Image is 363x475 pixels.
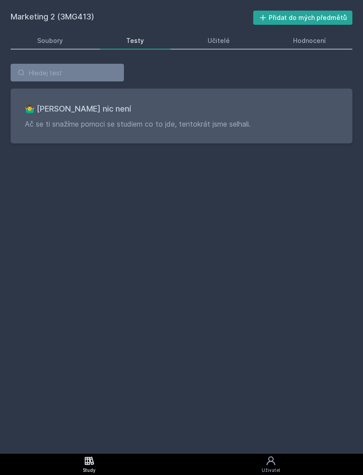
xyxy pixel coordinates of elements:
div: Hodnocení [293,36,326,45]
a: Učitelé [181,32,256,50]
a: Testy [100,32,171,50]
div: Testy [126,36,144,45]
button: Přidat do mých předmětů [253,11,353,25]
div: Učitelé [208,36,230,45]
h2: Marketing 2 (3MG413) [11,11,253,25]
div: Study [83,467,96,474]
h3: 🤷‍♂️ [PERSON_NAME] nic není [25,103,338,115]
div: Soubory [37,36,63,45]
div: Uživatel [262,467,280,474]
p: Ač se ti snažíme pomoci se studiem co to jde, tentokrát jsme selhali. [25,119,338,129]
a: Soubory [11,32,89,50]
a: Hodnocení [267,32,353,50]
input: Hledej test [11,64,124,81]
